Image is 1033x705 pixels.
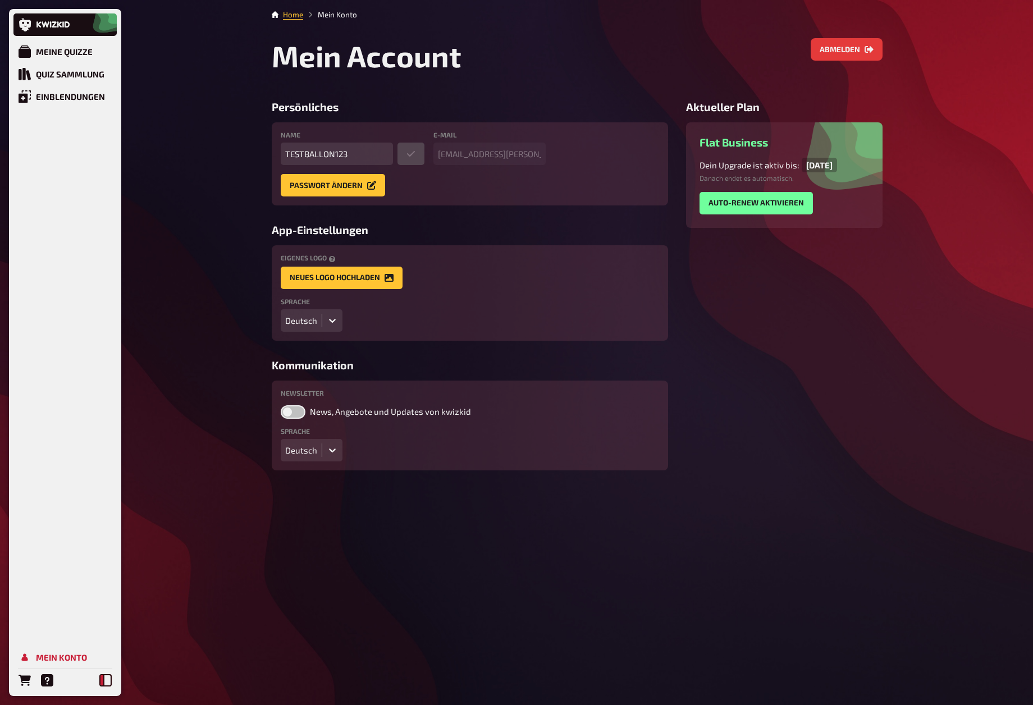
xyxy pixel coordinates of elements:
li: Home [283,9,303,20]
label: Eigenes Logo [281,254,659,262]
label: Sprache [281,428,659,434]
a: Home [283,10,303,19]
div: Mein Konto [36,652,87,662]
label: E-Mail [433,131,546,138]
span: [DATE] [802,158,837,172]
span: Flat Business [700,136,768,149]
a: Mein Konto [13,646,117,669]
button: auto-renew aktivieren [700,192,813,214]
a: Einblendungen [13,85,117,108]
a: Meine Quizze [13,40,117,63]
label: Name [281,131,424,138]
div: Deutsch [285,445,317,455]
button: Neues Logo hochladen [281,267,403,289]
li: Mein Konto [303,9,357,20]
h3: Aktueller Plan [686,100,883,113]
div: Quiz Sammlung [36,69,104,79]
h3: App-Einstellungen [272,223,668,236]
label: Sprache [281,298,659,305]
button: Passwort ändern [281,174,385,196]
button: Abmelden [811,38,883,61]
div: Deutsch [285,315,317,326]
div: Meine Quizze [36,47,93,57]
h1: Mein Account [272,38,461,74]
p: Dein Upgrade ist aktiv bis : [700,161,799,170]
a: Bestellungen [13,669,36,692]
label: News, Angebote und Updates von kwizkid [281,405,659,419]
h3: Persönliches [272,100,668,113]
small: Danach endet es automatisch. [700,174,794,182]
a: Quiz Sammlung [13,63,117,85]
label: Newsletter [281,390,659,396]
div: Einblendungen [36,91,105,102]
h3: Kommunikation [272,359,668,372]
a: Hilfe [36,669,58,692]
